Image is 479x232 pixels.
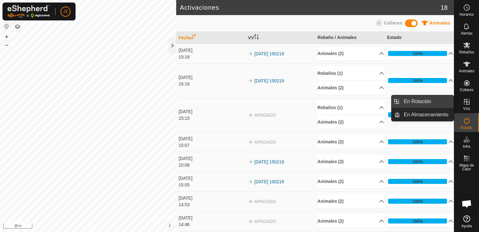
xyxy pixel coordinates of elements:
[63,8,68,15] span: J2
[388,51,447,56] div: 100%
[248,113,253,118] img: arrow
[179,135,245,142] div: [DATE]
[463,107,470,111] span: VVs
[388,218,447,224] div: 100%
[387,155,453,168] p-accordion-header: 100%
[461,224,472,228] span: Ayuda
[392,95,454,108] li: En Rotación
[315,32,385,44] th: Rebaño / Animales
[248,199,253,204] img: arrow
[387,74,453,87] p-accordion-header: 100%
[254,78,284,83] a: [DATE] 150219
[179,74,245,81] div: [DATE]
[413,139,423,145] div: 100%
[254,113,276,118] span: APAGADO
[388,159,447,164] div: 100%
[413,218,423,224] div: 100%
[318,81,384,95] p-accordion-header: Animales (2)
[248,140,253,145] img: arrow
[404,98,431,105] span: En Rotación
[459,69,474,73] span: Animales
[3,33,10,41] button: +
[318,135,384,149] p-accordion-header: Animales (2)
[457,194,476,213] div: Chat abierto
[318,101,384,115] p-accordion-header: Rebaños (1)
[387,108,453,121] p-accordion-header: 100%
[254,159,284,164] a: [DATE] 150219
[413,198,423,204] div: 100%
[176,32,246,44] th: Fecha
[400,95,454,108] a: En Rotación
[387,215,453,227] p-accordion-header: 100%
[404,111,448,119] span: En Almacenamiento
[179,81,245,87] div: 15:16
[318,66,384,80] p-accordion-header: Rebaños (1)
[179,162,245,168] div: 15:06
[413,78,423,84] div: 100%
[388,78,447,83] div: 100%
[245,32,315,44] th: VV
[388,112,447,117] div: 100%
[441,3,448,12] span: 18
[179,182,245,188] div: 15:05
[248,159,253,164] img: arrow
[254,140,276,145] span: APAGADO
[460,13,474,16] span: Horarios
[179,202,245,208] div: 14:53
[179,142,245,149] div: 15:07
[166,222,173,229] button: i
[179,54,245,60] div: 15:16
[387,195,453,207] p-accordion-header: 100%
[169,223,171,228] span: i
[318,155,384,169] p-accordion-header: Animales (2)
[384,20,402,25] span: Collares
[429,20,450,25] span: Animales
[8,5,50,18] img: Logo Gallagher
[254,219,276,224] span: APAGADO
[179,155,245,162] div: [DATE]
[191,35,196,40] p-sorticon: Activar para ordenar
[248,78,253,83] img: arrow
[179,215,245,221] div: [DATE]
[384,32,454,44] th: Estado
[413,51,423,57] div: 100%
[459,50,474,54] span: Rebaños
[387,175,453,188] p-accordion-header: 100%
[456,163,477,171] span: Mapa de Calor
[254,199,276,204] span: APAGADO
[460,88,473,92] span: Collares
[14,23,21,30] button: Capas del Mapa
[461,31,472,35] span: Alertas
[180,4,441,11] h2: Activaciones
[179,175,245,182] div: [DATE]
[318,115,384,129] p-accordion-header: Animales (2)
[179,47,245,54] div: [DATE]
[392,108,454,121] li: En Almacenamiento
[318,194,384,208] p-accordion-header: Animales (2)
[461,126,472,130] span: Estado
[179,108,245,115] div: [DATE]
[248,219,253,224] img: arrow
[463,145,470,148] span: Infra
[454,213,479,230] a: Ayuda
[388,139,447,144] div: 100%
[248,51,253,56] img: arrow
[413,179,423,185] div: 100%
[3,23,10,30] button: Restablecer Mapa
[254,35,259,40] p-sorticon: Activar para ordenar
[318,174,384,189] p-accordion-header: Animales (2)
[388,179,447,184] div: 100%
[99,224,120,229] a: Contáctenos
[388,199,447,204] div: 100%
[254,51,284,56] a: [DATE] 150219
[318,214,384,228] p-accordion-header: Animales (2)
[400,108,454,121] a: En Almacenamiento
[55,224,92,229] a: Política de Privacidad
[413,159,423,165] div: 100%
[387,135,453,148] p-accordion-header: 100%
[248,179,253,184] img: arrow
[179,195,245,202] div: [DATE]
[318,47,384,61] p-accordion-header: Animales (2)
[387,47,453,60] p-accordion-header: 100%
[3,41,10,49] button: –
